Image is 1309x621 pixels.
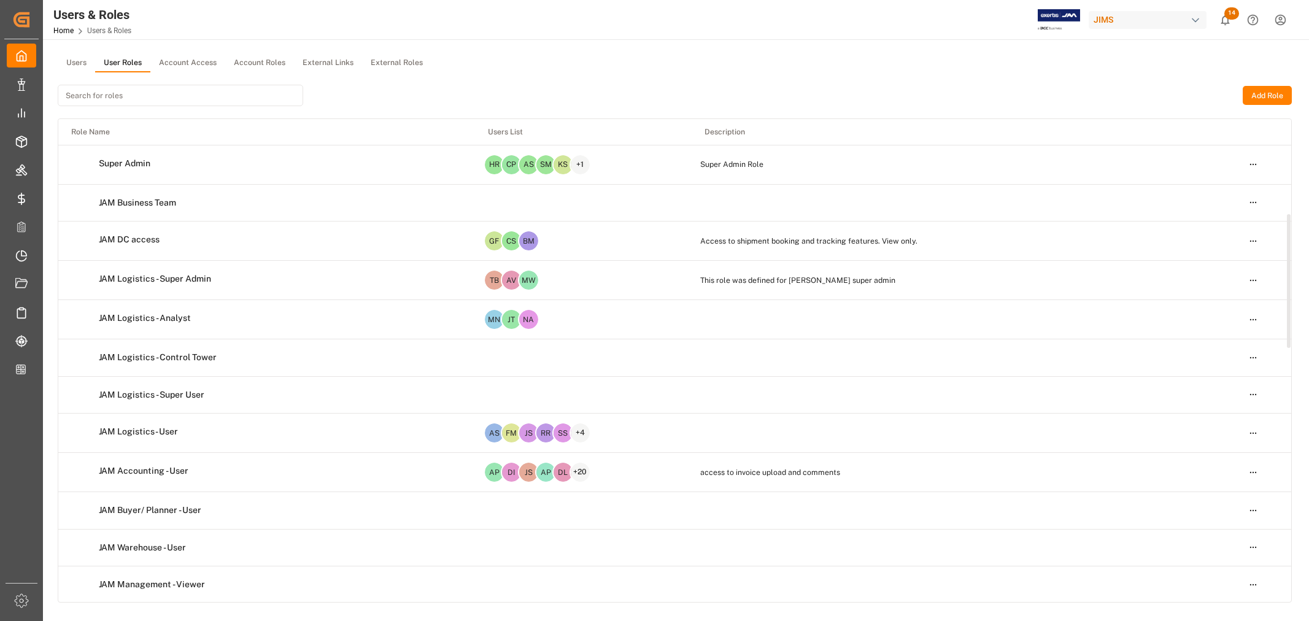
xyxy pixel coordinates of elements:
button: Add Role [1243,86,1292,106]
span: SM [536,155,555,174]
td: Super Admin Role [692,145,1236,184]
span: JAM Logistics- User [99,426,178,438]
th: Users List [475,119,692,145]
button: AP [484,461,505,483]
span: TB [485,271,504,290]
span: AP [536,463,555,482]
button: CP [501,154,522,175]
span: JAM Business Team [99,198,176,209]
span: DL [554,463,573,482]
span: CP [502,155,521,174]
span: JAM Accounting - User [99,466,188,477]
button: RR [535,422,557,444]
p: + 1 [576,161,584,168]
button: External Links [294,54,362,72]
span: RR [536,423,555,442]
button: AV [501,269,522,291]
span: 14 [1224,7,1239,20]
button: DL [552,461,574,483]
button: SS [552,422,574,444]
button: HR [484,154,505,175]
div: Users & Roles [53,6,131,24]
button: AS [484,422,505,444]
th: Description [692,119,1236,145]
span: Super Admin [99,158,150,169]
button: GF [484,230,505,252]
button: JIMS [1089,8,1211,31]
p: + 20 [573,468,587,476]
td: This role was defined for [PERSON_NAME] super admin [692,261,1236,300]
button: CS [501,230,522,252]
span: JAM Buyer/ Planner - User [99,505,201,516]
span: AP [485,463,504,482]
p: + 4 [576,429,585,436]
button: Help Center [1239,6,1267,34]
a: Home [53,26,74,35]
span: JAM Logistics - Super User [99,390,204,401]
span: NA [519,310,538,329]
th: Role Name [58,119,475,145]
button: FM [501,422,522,444]
span: MN [485,310,504,329]
span: JAM Warehouse - User [99,542,186,553]
button: Account Access [150,54,225,72]
span: FM [502,423,521,442]
button: MN [484,309,505,330]
span: AV [502,271,521,290]
span: JAM DC access [99,234,160,245]
button: DI [501,461,522,483]
button: MW [518,269,539,291]
button: JS [518,422,539,444]
button: TB [484,269,505,291]
button: AP [535,461,557,483]
button: KS [552,154,574,175]
span: JAM Logistics - Analyst [99,313,191,324]
span: MW [519,271,538,290]
span: JS [519,423,538,442]
button: JT [501,309,522,330]
input: Search for roles [58,85,303,106]
span: CS [502,231,521,250]
span: AS [519,155,538,174]
button: BM [518,230,539,252]
span: SS [554,423,573,442]
span: AS [485,423,504,442]
img: Exertis%20JAM%20-%20Email%20Logo.jpg_1722504956.jpg [1038,9,1080,31]
button: Account Roles [225,54,294,72]
button: User Roles [95,54,150,72]
span: JAM Logistics - Control Tower [99,352,217,363]
span: BM [519,231,538,250]
div: JIMS [1089,11,1207,29]
span: JT [502,310,521,329]
button: show 14 new notifications [1211,6,1239,34]
span: HR [485,155,504,174]
button: SM [535,154,557,175]
td: access to invoice upload and comments [692,453,1236,492]
span: JAM Logistics - Super Admin [99,274,211,285]
button: External Roles [362,54,431,72]
span: JAM Management - Viewer [99,579,205,590]
span: GF [485,231,504,250]
span: DI [502,463,521,482]
td: Access to shipment booking and tracking features. View only. [692,222,1236,261]
span: KS [554,155,573,174]
span: JS [519,463,538,482]
button: NA [518,309,539,330]
button: JS [518,461,539,483]
button: Users [58,54,95,72]
button: AS [518,154,539,175]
